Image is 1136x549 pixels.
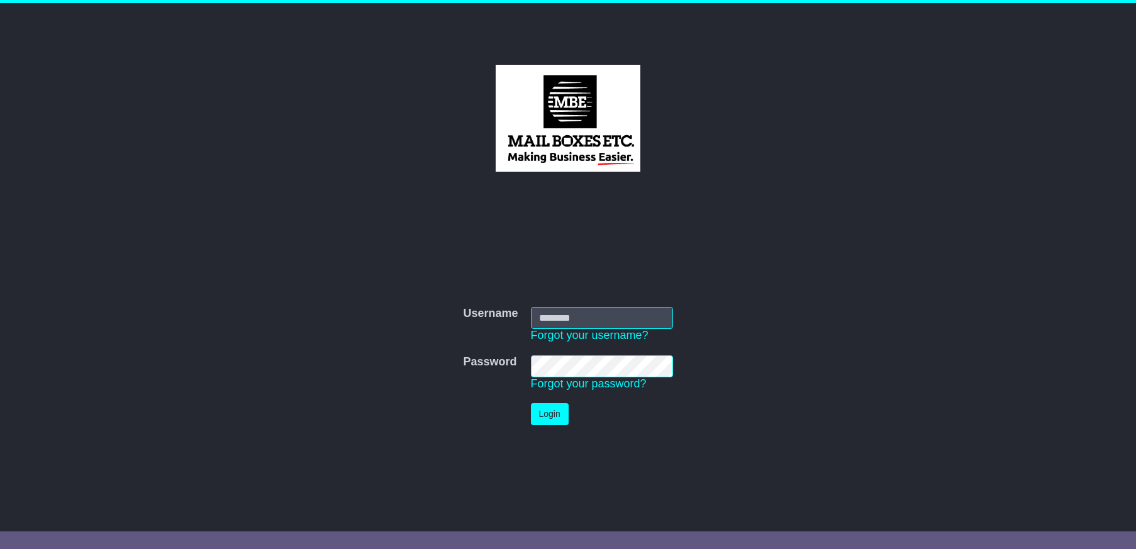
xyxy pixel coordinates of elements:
[463,355,516,369] label: Password
[463,307,518,321] label: Username
[531,377,647,390] a: Forgot your password?
[496,65,640,172] img: MBE Brisbane CBD
[531,329,649,341] a: Forgot your username?
[531,403,569,425] button: Login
